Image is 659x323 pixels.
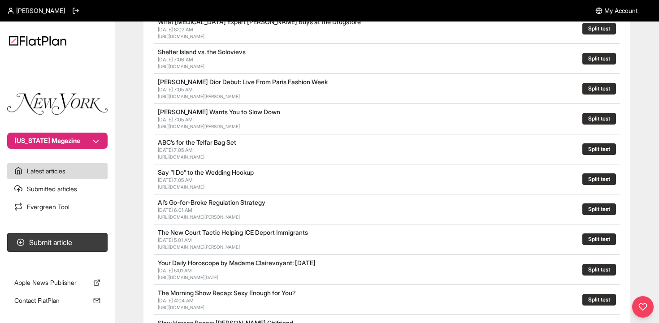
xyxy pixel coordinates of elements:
img: Logo [9,36,66,46]
span: [DATE] 7:05 AM [158,177,193,183]
a: [PERSON_NAME] Dior Debut: Live From Paris Fashion Week [158,78,328,86]
button: Split test [582,294,616,306]
a: AI’s Go-for-Broke Regulation Strategy [158,198,265,206]
a: Shelter Island vs. the Solovievs [158,48,246,56]
a: [URL][DOMAIN_NAME] [158,34,204,39]
button: Split test [582,23,616,34]
span: [DATE] 7:05 AM [158,86,193,93]
span: [DATE] 4:04 AM [158,297,194,304]
a: ABC’s for the Telfar Bag Set [158,138,236,146]
a: [URL][DOMAIN_NAME] [158,64,204,69]
a: Submitted articles [7,181,108,197]
button: Split test [582,113,616,125]
a: [URL][DOMAIN_NAME][PERSON_NAME] [158,244,240,250]
button: [US_STATE] Magazine [7,133,108,149]
span: [DATE] 6:01 AM [158,207,192,213]
a: [URL][DOMAIN_NAME] [158,184,204,189]
button: Split test [582,264,616,276]
span: [DATE] 8:02 AM [158,26,193,33]
a: Evergreen Tool [7,199,108,215]
a: The New Court Tactic Helping ICE Deport Immigrants [158,228,308,236]
button: Split test [582,173,616,185]
span: My Account [604,6,637,15]
button: Submit article [7,233,108,252]
button: Split test [582,203,616,215]
a: The Morning Show Recap: Sexy Enough for You? [158,289,296,297]
span: [DATE] 7:05 AM [158,147,193,153]
a: [URL][DOMAIN_NAME][PERSON_NAME] [158,214,240,220]
a: [URL][DOMAIN_NAME][PERSON_NAME] [158,124,240,129]
a: [URL][DOMAIN_NAME] [158,154,204,159]
a: What [MEDICAL_DATA] Expert [PERSON_NAME] Buys at the Drugstore [158,18,361,26]
a: Your Daily Horoscope by Madame Clairevoyant: [DATE] [158,259,316,267]
a: Contact FlatPlan [7,293,108,309]
span: [DATE] 7:06 AM [158,56,193,63]
a: [URL][DOMAIN_NAME][DATE] [158,275,218,280]
img: Publication Logo [7,93,108,115]
button: Split test [582,143,616,155]
a: Apple News Publisher [7,275,108,291]
button: Split test [582,83,616,95]
a: Say “I Do” to the Wedding Hookup [158,168,254,176]
button: Split test [582,233,616,245]
button: Split test [582,53,616,65]
span: [DATE] 7:05 AM [158,116,193,123]
a: [URL][DOMAIN_NAME] [158,305,204,310]
span: [PERSON_NAME] [16,6,65,15]
a: Latest articles [7,163,108,179]
a: [PERSON_NAME] [7,6,65,15]
a: [URL][DOMAIN_NAME][PERSON_NAME] [158,94,240,99]
a: [PERSON_NAME] Wants You to Slow Down [158,108,280,116]
span: [DATE] 5:01 AM [158,267,192,274]
span: [DATE] 5:01 AM [158,237,192,243]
